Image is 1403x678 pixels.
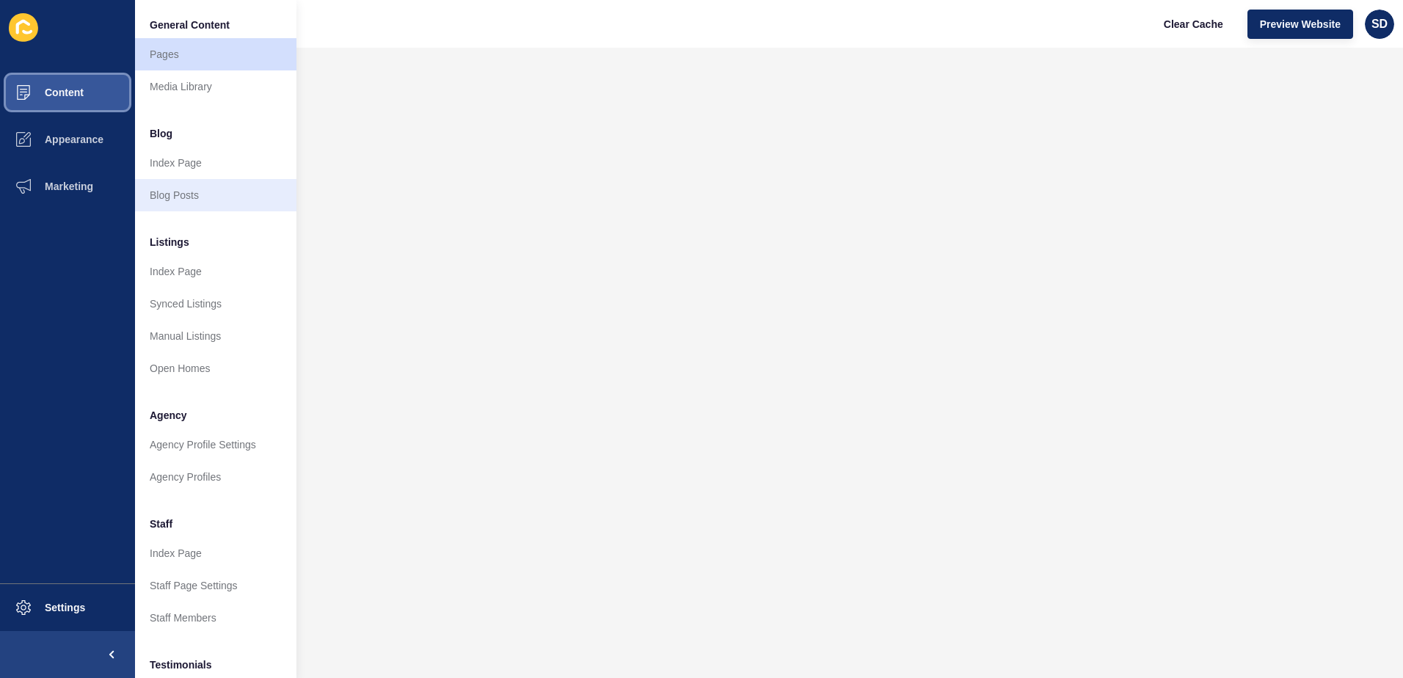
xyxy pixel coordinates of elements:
a: Agency Profile Settings [135,429,296,461]
span: Staff [150,517,172,531]
a: Media Library [135,70,296,103]
span: General Content [150,18,230,32]
a: Blog Posts [135,179,296,211]
a: Open Homes [135,352,296,384]
span: Clear Cache [1164,17,1223,32]
a: Pages [135,38,296,70]
a: Synced Listings [135,288,296,320]
span: Preview Website [1260,17,1341,32]
span: Agency [150,408,187,423]
button: Clear Cache [1151,10,1236,39]
span: Listings [150,235,189,249]
span: Blog [150,126,172,141]
a: Staff Page Settings [135,569,296,602]
span: SD [1371,17,1388,32]
span: Testimonials [150,657,212,672]
a: Agency Profiles [135,461,296,493]
a: Staff Members [135,602,296,634]
button: Preview Website [1247,10,1353,39]
a: Index Page [135,537,296,569]
a: Index Page [135,147,296,179]
a: Manual Listings [135,320,296,352]
a: Index Page [135,255,296,288]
